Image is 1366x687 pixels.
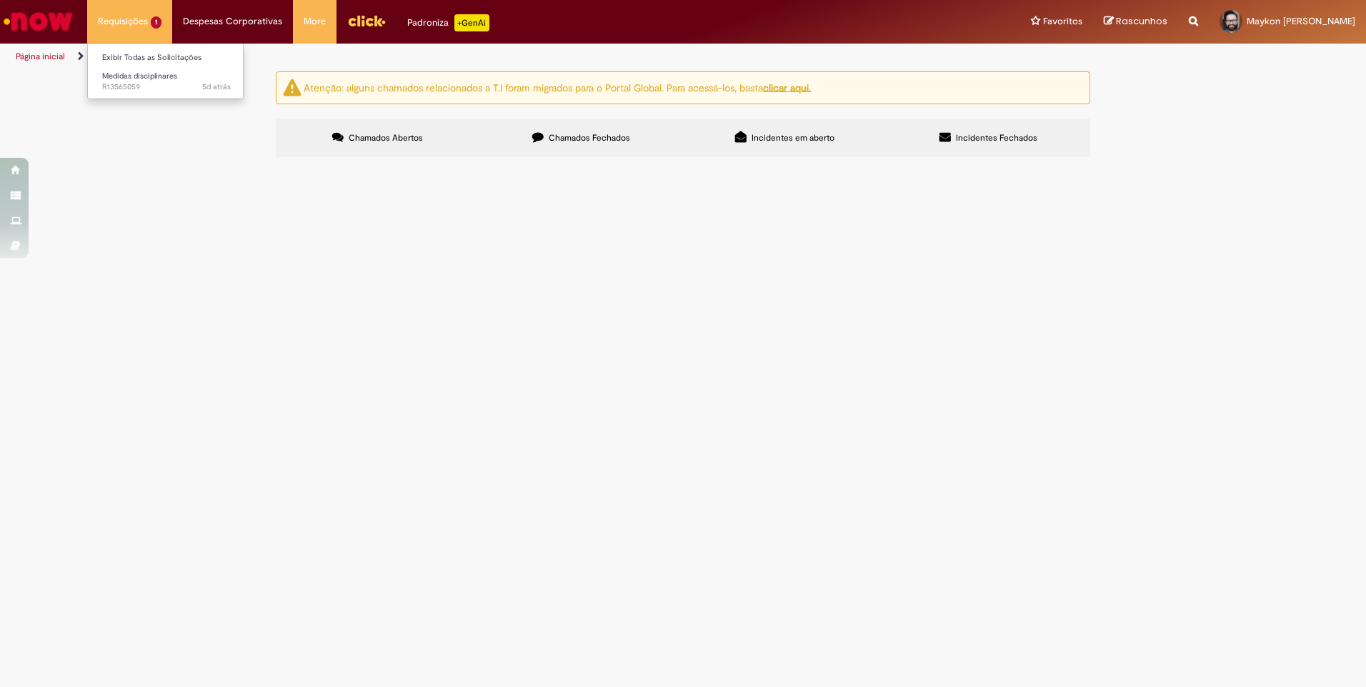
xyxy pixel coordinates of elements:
time: 25/09/2025 08:14:33 [202,81,231,92]
p: +GenAi [454,14,489,31]
a: clicar aqui. [763,81,811,94]
span: Maykon [PERSON_NAME] [1247,15,1355,27]
div: Padroniza [407,14,489,31]
a: Rascunhos [1104,15,1167,29]
ng-bind-html: Atenção: alguns chamados relacionados a T.I foram migrados para o Portal Global. Para acessá-los,... [304,81,811,94]
span: Favoritos [1043,14,1082,29]
ul: Trilhas de página [11,44,900,70]
img: ServiceNow [1,7,75,36]
span: Incidentes Fechados [956,132,1037,144]
img: click_logo_yellow_360x200.png [347,10,386,31]
span: Chamados Abertos [349,132,423,144]
span: Medidas disciplinares [102,71,177,81]
a: Página inicial [16,51,65,62]
span: Chamados Fechados [549,132,630,144]
ul: Requisições [87,43,244,99]
a: Exibir Todas as Solicitações [88,50,245,66]
span: Incidentes em aberto [752,132,834,144]
span: More [304,14,326,29]
span: R13565059 [102,81,231,93]
a: Aberto R13565059 : Medidas disciplinares [88,69,245,95]
span: Rascunhos [1116,14,1167,28]
span: Requisições [98,14,148,29]
span: Despesas Corporativas [183,14,282,29]
span: 5d atrás [202,81,231,92]
span: 1 [151,16,161,29]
